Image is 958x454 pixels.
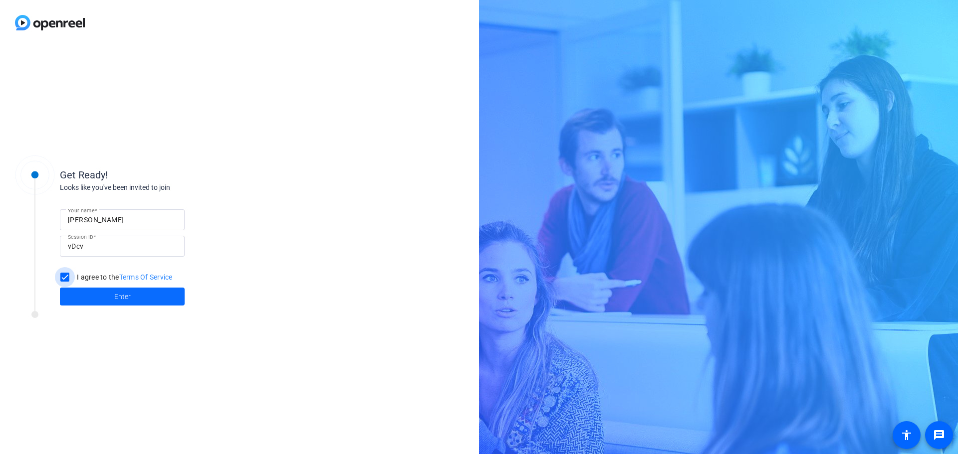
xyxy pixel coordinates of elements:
[75,272,173,282] label: I agree to the
[60,288,185,305] button: Enter
[901,429,913,441] mat-icon: accessibility
[119,273,173,281] a: Terms Of Service
[60,167,259,182] div: Get Ready!
[68,234,93,240] mat-label: Session ID
[933,429,945,441] mat-icon: message
[60,182,259,193] div: Looks like you've been invited to join
[68,207,94,213] mat-label: Your name
[114,292,131,302] span: Enter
